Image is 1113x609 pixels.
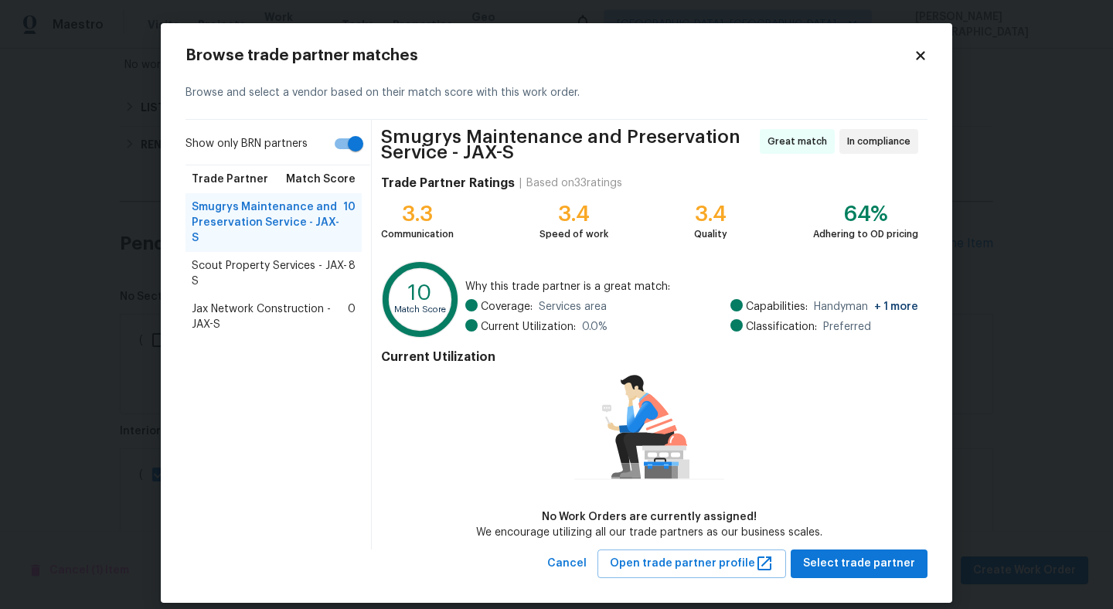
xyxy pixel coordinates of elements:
[597,549,786,578] button: Open trade partner profile
[803,554,915,573] span: Select trade partner
[874,301,918,312] span: + 1 more
[694,226,727,242] div: Quality
[192,172,268,187] span: Trade Partner
[476,525,822,540] div: We encourage utilizing all our trade partners as our business scales.
[539,226,608,242] div: Speed of work
[192,199,343,246] span: Smugrys Maintenance and Preservation Service - JAX-S
[746,319,817,335] span: Classification:
[185,48,914,63] h2: Browse trade partner matches
[381,349,918,365] h4: Current Utilization
[746,299,808,315] span: Capabilities:
[539,206,608,222] div: 3.4
[814,299,918,315] span: Handyman
[768,134,833,149] span: Great match
[408,282,432,304] text: 10
[481,319,576,335] span: Current Utilization:
[847,134,917,149] span: In compliance
[526,175,622,191] div: Based on 33 ratings
[192,301,348,332] span: Jax Network Construction - JAX-S
[381,206,454,222] div: 3.3
[541,549,593,578] button: Cancel
[185,66,927,120] div: Browse and select a vendor based on their match score with this work order.
[381,226,454,242] div: Communication
[515,175,526,191] div: |
[343,199,356,246] span: 10
[547,554,587,573] span: Cancel
[348,301,356,332] span: 0
[349,258,356,289] span: 8
[610,554,774,573] span: Open trade partner profile
[465,279,918,294] span: Why this trade partner is a great match:
[539,299,607,315] span: Services area
[286,172,356,187] span: Match Score
[823,319,871,335] span: Preferred
[582,319,608,335] span: 0.0 %
[813,206,918,222] div: 64%
[381,129,755,160] span: Smugrys Maintenance and Preservation Service - JAX-S
[694,206,727,222] div: 3.4
[481,299,533,315] span: Coverage:
[791,549,927,578] button: Select trade partner
[192,258,349,289] span: Scout Property Services - JAX-S
[813,226,918,242] div: Adhering to OD pricing
[381,175,515,191] h4: Trade Partner Ratings
[185,136,308,152] span: Show only BRN partners
[476,509,822,525] div: No Work Orders are currently assigned!
[394,305,446,314] text: Match Score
